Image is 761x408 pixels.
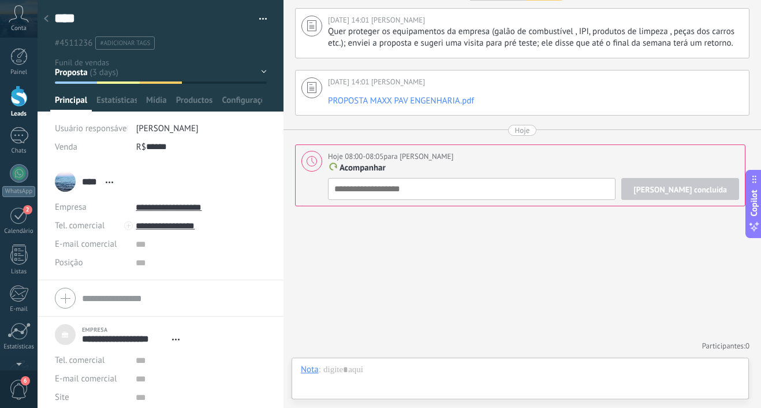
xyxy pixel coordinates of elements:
span: : [319,364,320,376]
button: E-mail comercial [55,235,117,254]
button: E-mail comercial [55,370,117,388]
div: Posição [55,254,127,272]
span: Configurações [222,95,262,112]
span: Quer proteger os equipamentos da empresa (galão de combustível , IPI, produtos de limpeza , peças... [328,26,734,49]
span: #adicionar tags [100,39,150,47]
span: Venda [55,142,77,153]
div: Calendário [2,228,36,235]
div: E-mail [2,306,36,313]
span: E-mail comercial [55,239,117,250]
span: Hoje 08:00-08:05 [328,151,383,161]
div: Leads [2,110,36,118]
span: Giovana Bonaldo [371,77,425,87]
span: [PERSON_NAME] [136,123,199,134]
span: Mídia [146,95,167,112]
span: Site [55,393,69,402]
span: Productos [176,95,213,112]
span: Giovana Bonaldo [371,15,425,25]
div: Empresa [55,198,127,217]
div: Usuário responsável [55,119,128,138]
span: Tel. comercial [55,355,105,366]
div: WhatsApp [2,186,35,197]
div: Listas [2,268,36,276]
span: Acompanhar [340,162,386,173]
span: [PERSON_NAME] concluída [633,186,727,194]
span: 0 [745,341,749,351]
div: Estatísticas [2,343,36,351]
div: Chats [2,147,36,155]
span: Conta [11,25,27,32]
span: Copilot [748,190,760,217]
div: Venda [55,138,128,156]
div: Hoje [515,125,530,136]
a: Participantes:0 [702,341,749,351]
span: E-mail comercial [55,373,117,384]
div: Empresa [82,326,185,333]
span: 2 [23,205,32,214]
span: Principal [55,95,87,112]
span: Estatísticas [96,95,137,112]
button: [PERSON_NAME] concluída [621,178,739,200]
div: [DATE] 14:01 [328,14,371,26]
a: PROPOSTA MAXX PAV ENGENHARIA.pdf [328,95,474,106]
span: Usuário responsável [55,123,129,134]
span: Tel. comercial [55,220,105,231]
div: para [PERSON_NAME] [328,151,453,162]
div: [DATE] 14:01 [328,76,371,88]
span: Posição [55,258,83,267]
div: R$ [136,138,267,156]
button: Tel. comercial [55,217,105,235]
button: Tel. comercial [55,351,105,370]
span: 6 [21,376,30,385]
span: #4511236 [55,38,92,49]
div: Painel [2,69,36,76]
div: Site [55,388,127,407]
